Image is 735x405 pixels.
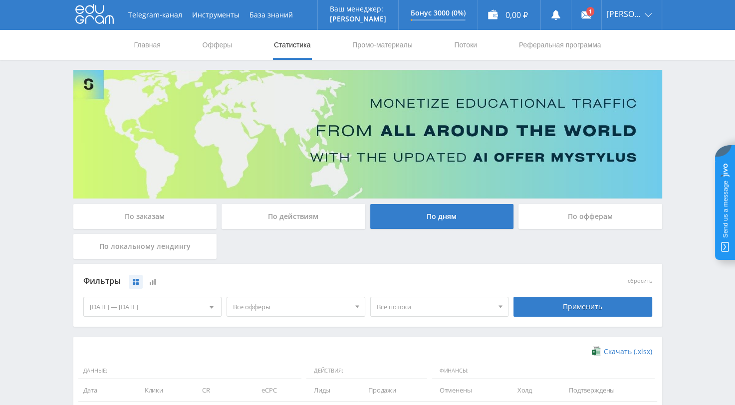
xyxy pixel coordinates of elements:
button: сбросить [628,278,652,284]
td: eCPC [251,379,304,402]
span: Действия: [306,363,427,380]
td: Продажи [358,379,430,402]
a: Офферы [202,30,234,60]
img: xlsx [592,346,600,356]
img: Banner [73,70,662,199]
div: По дням [370,204,514,229]
span: Финансы: [432,363,655,380]
p: Бонус 3000 (0%) [411,9,466,17]
div: По заказам [73,204,217,229]
a: Скачать (.xlsx) [592,347,652,357]
td: Отменены [430,379,507,402]
td: Клики [135,379,192,402]
a: Реферальная программа [518,30,602,60]
a: Потоки [453,30,478,60]
div: По действиям [222,204,365,229]
div: По локальному лендингу [73,234,217,259]
p: Ваш менеджер: [330,5,386,13]
a: Статистика [273,30,312,60]
a: Главная [133,30,162,60]
td: Лиды [304,379,358,402]
span: [PERSON_NAME] [607,10,642,18]
div: Фильтры [83,274,509,289]
td: Подтверждены [559,379,657,402]
div: Применить [513,297,652,317]
div: По офферам [518,204,662,229]
span: Скачать (.xlsx) [604,348,652,356]
div: [DATE] — [DATE] [84,297,222,316]
td: Холд [507,379,559,402]
td: CR [192,379,251,402]
p: [PERSON_NAME] [330,15,386,23]
a: Промо-материалы [351,30,413,60]
span: Данные: [78,363,301,380]
span: Все офферы [233,297,350,316]
span: Все потоки [377,297,493,316]
td: Дата [78,379,135,402]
